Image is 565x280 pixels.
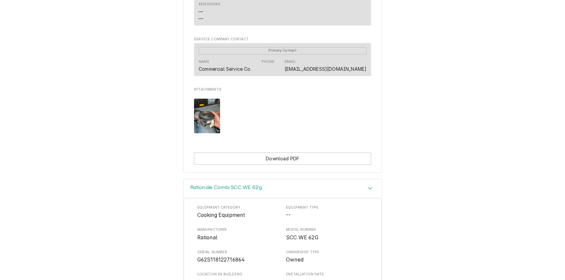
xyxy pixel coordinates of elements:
[197,205,279,219] div: Equipment Category
[194,152,371,165] div: Button Group Row
[199,47,366,55] span: Primary Contact
[286,257,304,263] span: Owned
[286,250,368,264] div: Ownership Type
[199,65,252,72] div: Commercial Service Co.
[286,205,368,219] div: Equipment Type
[197,212,245,218] span: Cooking Equipment
[194,93,371,139] span: Attachments
[261,59,274,72] div: Phone
[199,59,252,72] div: Name
[199,2,220,22] div: Reminders
[194,37,371,42] span: Service Company Contact
[184,179,382,198] button: Accordion Details Expand Trigger
[285,59,296,64] div: Email
[285,59,366,72] div: Email
[199,59,209,64] div: Name
[197,250,279,264] div: Serial Number
[285,66,366,72] a: [EMAIL_ADDRESS][DOMAIN_NAME]
[286,234,318,241] span: SCC WE 62G
[286,211,368,219] span: Equipment Type
[286,234,368,242] span: Model Number
[194,152,371,165] button: Download PDF
[199,2,220,7] div: Reminders
[261,59,274,64] div: Phone
[199,8,203,15] div: —
[286,212,291,218] span: --
[194,99,220,133] img: pAGVJ0MTduWzZgvVRLmk
[199,15,203,22] div: —
[190,184,262,191] h3: Rationale Combi SCC WE 62g
[194,43,371,79] div: Service Company Contact List
[286,272,368,277] span: Installation Date
[286,227,368,232] span: Model Number
[197,205,279,210] span: Equipment Category
[194,87,371,139] div: Attachments
[197,211,279,219] span: Equipment Category
[194,43,371,76] div: Contact
[197,234,279,242] span: Manufacturer
[184,179,382,198] div: Accordion Header
[197,256,279,264] span: Serial Number
[286,250,368,255] span: Ownership Type
[286,205,368,210] span: Equipment Type
[286,227,368,241] div: Model Number
[286,256,368,264] span: Ownership Type
[199,46,366,54] div: Primary
[194,37,371,79] div: Service Company Contact
[197,272,279,277] span: Location in Building
[197,250,279,255] span: Serial Number
[197,227,279,241] div: Manufacturer
[194,87,371,92] span: Attachments
[197,257,245,263] span: G62S118122716864
[197,234,217,241] span: Rational
[194,152,371,165] div: Button Group
[197,227,279,232] span: Manufacturer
